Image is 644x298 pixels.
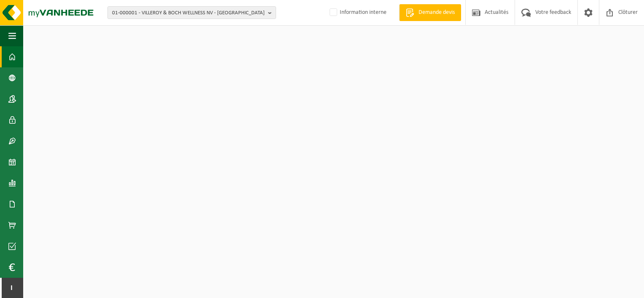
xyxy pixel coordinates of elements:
[399,4,461,21] a: Demande devis
[112,7,265,19] span: 01-000001 - VILLEROY & BOCH WELLNESS NV - [GEOGRAPHIC_DATA]
[416,8,457,17] span: Demande devis
[328,6,386,19] label: Information interne
[107,6,276,19] button: 01-000001 - VILLEROY & BOCH WELLNESS NV - [GEOGRAPHIC_DATA]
